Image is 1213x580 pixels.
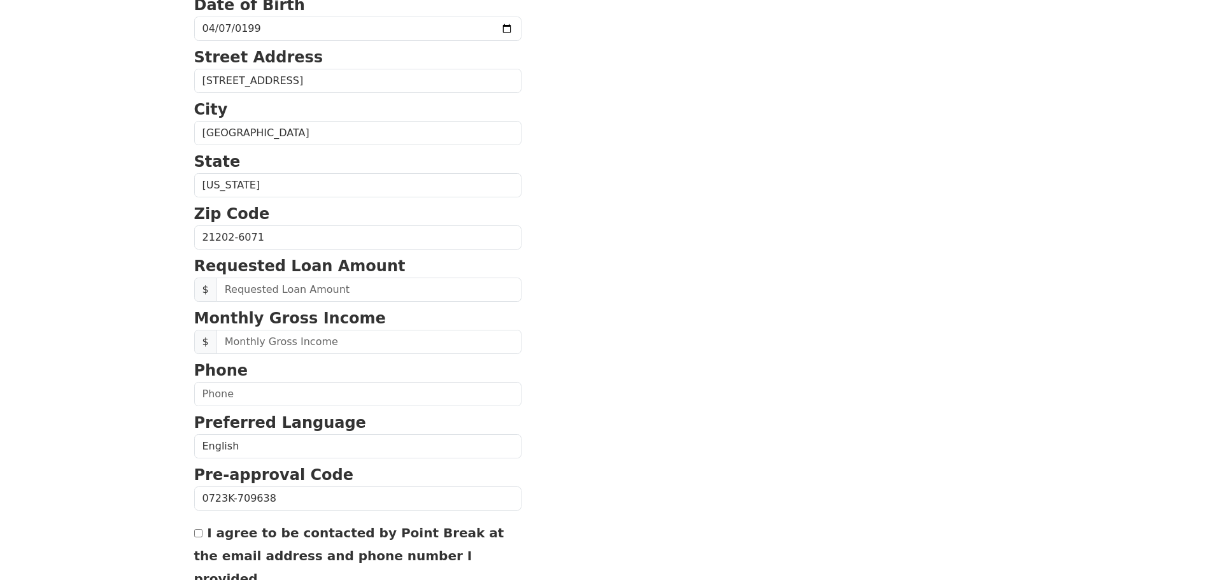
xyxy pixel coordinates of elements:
[194,486,521,511] input: Pre-approval Code
[194,466,354,484] strong: Pre-approval Code
[194,257,406,275] strong: Requested Loan Amount
[216,278,521,302] input: Requested Loan Amount
[194,307,521,330] p: Monthly Gross Income
[194,153,241,171] strong: State
[194,205,270,223] strong: Zip Code
[194,278,217,302] span: $
[194,330,217,354] span: $
[216,330,521,354] input: Monthly Gross Income
[194,69,521,93] input: Street Address
[194,382,521,406] input: Phone
[194,121,521,145] input: City
[194,362,248,379] strong: Phone
[194,101,228,118] strong: City
[194,414,366,432] strong: Preferred Language
[194,48,323,66] strong: Street Address
[194,225,521,250] input: Zip Code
